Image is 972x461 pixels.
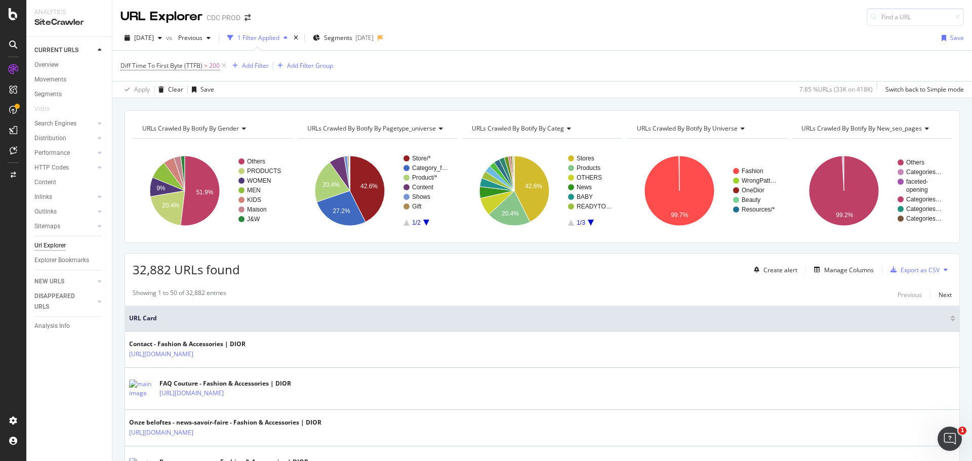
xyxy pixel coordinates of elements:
[34,74,66,85] div: Movements
[472,124,564,133] span: URLs Crawled By Botify By categ
[305,120,451,137] h4: URLs Crawled By Botify By pagetype_universe
[502,210,519,217] text: 20.4%
[174,33,202,42] span: Previous
[939,288,952,301] button: Next
[799,85,873,94] div: 7.85 % URLs ( 33K on 418K )
[166,33,174,42] span: vs
[34,133,95,144] a: Distribution
[412,155,431,162] text: Store/*
[906,159,924,166] text: Others
[34,45,95,56] a: CURRENT URLS
[627,147,786,235] svg: A chart.
[525,183,542,190] text: 42.6%
[906,169,942,176] text: Categories…
[129,314,948,323] span: URL Card
[247,187,261,194] text: MEN
[906,178,928,185] text: faceted-
[34,133,66,144] div: Distribution
[247,196,261,203] text: KIDS
[742,196,760,203] text: Beauty
[324,33,352,42] span: Segments
[247,177,271,184] text: WOMEN
[34,162,95,173] a: HTTP Codes
[742,177,776,184] text: WrongPatt…
[129,340,246,349] div: Contact - Fashion & Accessories | DIOR
[34,192,52,202] div: Inlinks
[154,81,183,98] button: Clear
[207,13,240,23] div: CDC PROD
[34,148,95,158] a: Performance
[287,61,333,70] div: Add Filter Group
[133,147,291,235] svg: A chart.
[763,266,797,274] div: Create alert
[307,124,436,133] span: URLs Crawled By Botify By pagetype_universe
[901,266,940,274] div: Export as CSV
[140,120,283,137] h4: URLs Crawled By Botify By gender
[412,164,448,172] text: Category_f…
[204,61,208,70] span: >
[412,203,422,210] text: Gift
[34,321,70,331] div: Analysis Info
[129,418,321,427] div: Onze beloftes - news-savoir-faire - Fashion & Accessories | DIOR
[898,288,922,301] button: Previous
[886,262,940,278] button: Export as CSV
[34,206,57,217] div: Outlinks
[577,193,593,200] text: BABY
[120,30,166,46] button: [DATE]
[298,147,456,235] div: A chart.
[34,177,105,188] a: Content
[355,33,374,42] div: [DATE]
[671,212,688,219] text: 99.7%
[801,124,922,133] span: URLs Crawled By Botify By new_seo_pages
[159,388,224,398] a: [URL][DOMAIN_NAME]
[134,85,150,94] div: Apply
[129,380,154,398] img: main image
[34,60,59,70] div: Overview
[34,206,95,217] a: Outlinks
[792,147,950,235] svg: A chart.
[34,177,56,188] div: Content
[129,349,193,359] a: [URL][DOMAIN_NAME]
[412,184,434,191] text: Content
[34,255,105,266] a: Explorer Bookmarks
[245,14,251,21] div: arrow-right-arrow-left
[34,89,62,100] div: Segments
[470,120,613,137] h4: URLs Crawled By Botify By categ
[247,167,281,175] text: PRODUCTS
[34,17,104,28] div: SiteCrawler
[34,276,64,287] div: NEW URLS
[333,207,350,215] text: 27.2%
[34,221,95,232] a: Sitemaps
[34,255,89,266] div: Explorer Bookmarks
[34,118,76,129] div: Search Engines
[34,240,66,251] div: Url Explorer
[292,33,300,43] div: times
[34,74,105,85] a: Movements
[34,221,60,232] div: Sitemaps
[577,155,594,162] text: Stores
[134,33,154,42] span: 2025 Aug. 22nd
[799,120,943,137] h4: URLs Crawled By Botify By new_seo_pages
[120,61,202,70] span: Diff Time To First Byte (TTFB)
[142,124,239,133] span: URLs Crawled By Botify By gender
[120,81,150,98] button: Apply
[34,291,95,312] a: DISAPPEARED URLS
[273,60,333,72] button: Add Filter Group
[906,215,942,222] text: Categories…
[898,290,922,299] div: Previous
[462,147,621,235] div: A chart.
[34,104,60,114] a: Visits
[635,120,778,137] h4: URLs Crawled By Botify By universe
[360,183,378,190] text: 42.6%
[209,59,220,73] span: 200
[34,148,70,158] div: Performance
[577,203,612,210] text: READYTO…
[950,33,964,42] div: Save
[120,8,202,25] div: URL Explorer
[34,240,105,251] a: Url Explorer
[742,206,775,213] text: Resources/*
[223,30,292,46] button: 1 Filter Applied
[247,206,267,213] text: Maison
[577,174,602,181] text: OTHERS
